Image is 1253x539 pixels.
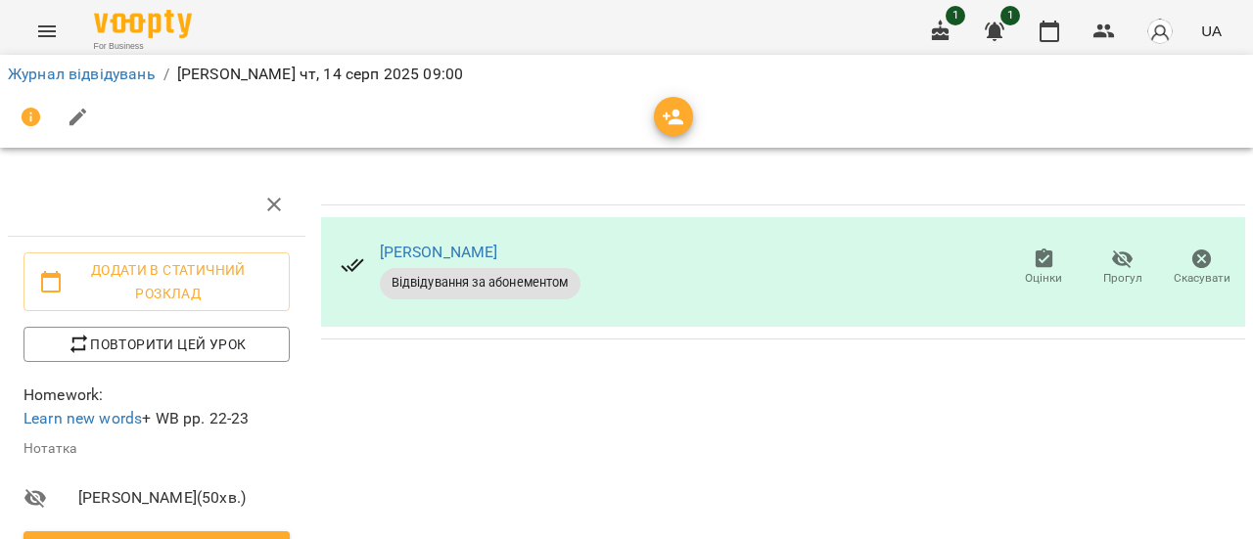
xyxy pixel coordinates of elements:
[1162,241,1241,295] button: Скасувати
[23,327,290,362] button: Повторити цей урок
[23,409,142,427] a: Learn new words
[23,252,290,311] button: Додати в статичний розклад
[163,63,169,86] li: /
[1103,270,1142,287] span: Прогул
[78,486,290,510] span: [PERSON_NAME] ( 50 хв. )
[1193,13,1230,49] button: UA
[177,63,463,86] p: [PERSON_NAME] чт, 14 серп 2025 09:00
[94,10,192,38] img: Voopty Logo
[380,243,498,261] a: [PERSON_NAME]
[1174,270,1230,287] span: Скасувати
[1004,241,1084,295] button: Оцінки
[1000,6,1020,25] span: 1
[8,65,156,83] a: Журнал відвідувань
[39,333,274,356] span: Повторити цей урок
[94,40,192,53] span: For Business
[8,63,1245,86] nav: breadcrumb
[1084,241,1163,295] button: Прогул
[380,274,580,292] span: Відвідування за абонементом
[1146,18,1174,45] img: avatar_s.png
[1025,270,1062,287] span: Оцінки
[23,383,290,429] p: Homework: + WB pp. 22-23
[946,6,965,25] span: 1
[23,439,290,459] p: Нотатка
[23,8,70,55] button: Menu
[39,258,274,305] span: Додати в статичний розклад
[1201,21,1222,41] span: UA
